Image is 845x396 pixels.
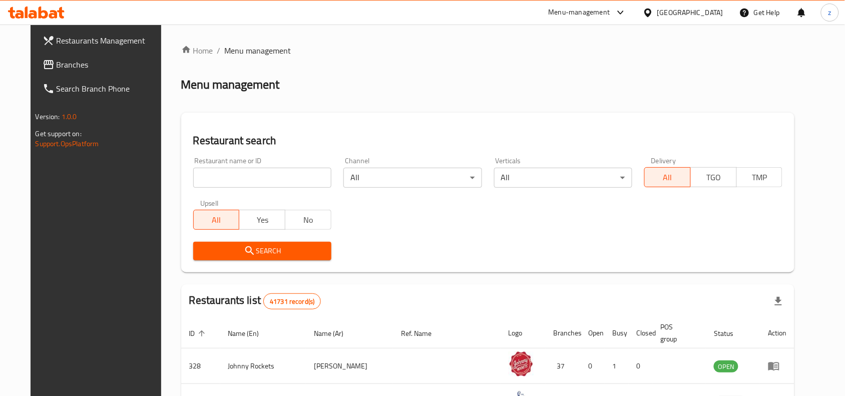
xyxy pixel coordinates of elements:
[228,327,272,339] span: Name (En)
[35,29,172,53] a: Restaurants Management
[220,348,306,384] td: Johnny Rockets
[193,210,240,230] button: All
[239,210,285,230] button: Yes
[509,351,534,376] img: Johnny Rockets
[181,45,213,57] a: Home
[605,318,629,348] th: Busy
[546,318,581,348] th: Branches
[264,297,320,306] span: 41731 record(s)
[57,59,164,71] span: Branches
[198,213,236,227] span: All
[629,348,653,384] td: 0
[766,289,790,313] div: Export file
[644,167,691,187] button: All
[649,170,687,185] span: All
[343,168,482,188] div: All
[35,53,172,77] a: Branches
[217,45,221,57] li: /
[36,127,82,140] span: Get support on:
[189,293,321,309] h2: Restaurants list
[36,110,60,123] span: Version:
[661,321,694,345] span: POS group
[736,167,783,187] button: TMP
[35,77,172,101] a: Search Branch Phone
[549,7,610,19] div: Menu-management
[501,318,546,348] th: Logo
[289,213,327,227] span: No
[181,77,280,93] h2: Menu management
[193,168,331,188] input: Search for restaurant name or ID..
[741,170,779,185] span: TMP
[546,348,581,384] td: 37
[629,318,653,348] th: Closed
[36,137,99,150] a: Support.OpsPlatform
[651,157,676,164] label: Delivery
[714,327,746,339] span: Status
[193,133,783,148] h2: Restaurant search
[605,348,629,384] td: 1
[760,318,794,348] th: Action
[401,327,445,339] span: Ref. Name
[581,318,605,348] th: Open
[695,170,733,185] span: TGO
[768,360,786,372] div: Menu
[181,348,220,384] td: 328
[200,200,219,207] label: Upsell
[62,110,77,123] span: 1.0.0
[494,168,632,188] div: All
[828,7,831,18] span: z
[193,242,331,260] button: Search
[189,327,208,339] span: ID
[314,327,356,339] span: Name (Ar)
[57,35,164,47] span: Restaurants Management
[581,348,605,384] td: 0
[57,83,164,95] span: Search Branch Phone
[714,360,738,372] div: OPEN
[657,7,723,18] div: [GEOGRAPHIC_DATA]
[306,348,393,384] td: [PERSON_NAME]
[285,210,331,230] button: No
[201,245,323,257] span: Search
[225,45,291,57] span: Menu management
[243,213,281,227] span: Yes
[263,293,321,309] div: Total records count
[181,45,795,57] nav: breadcrumb
[690,167,737,187] button: TGO
[714,361,738,372] span: OPEN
